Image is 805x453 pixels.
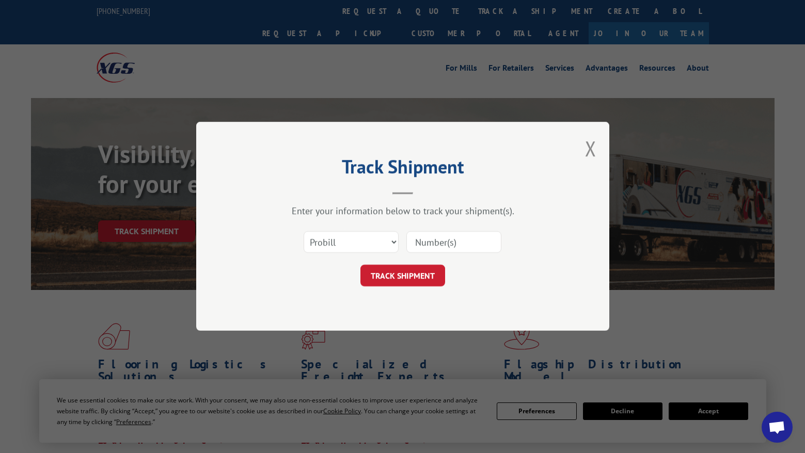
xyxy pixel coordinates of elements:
div: Enter your information below to track your shipment(s). [248,205,558,217]
a: Open chat [762,412,793,443]
input: Number(s) [406,232,501,253]
button: Close modal [585,135,596,162]
button: TRACK SHIPMENT [360,265,445,287]
h2: Track Shipment [248,159,558,179]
